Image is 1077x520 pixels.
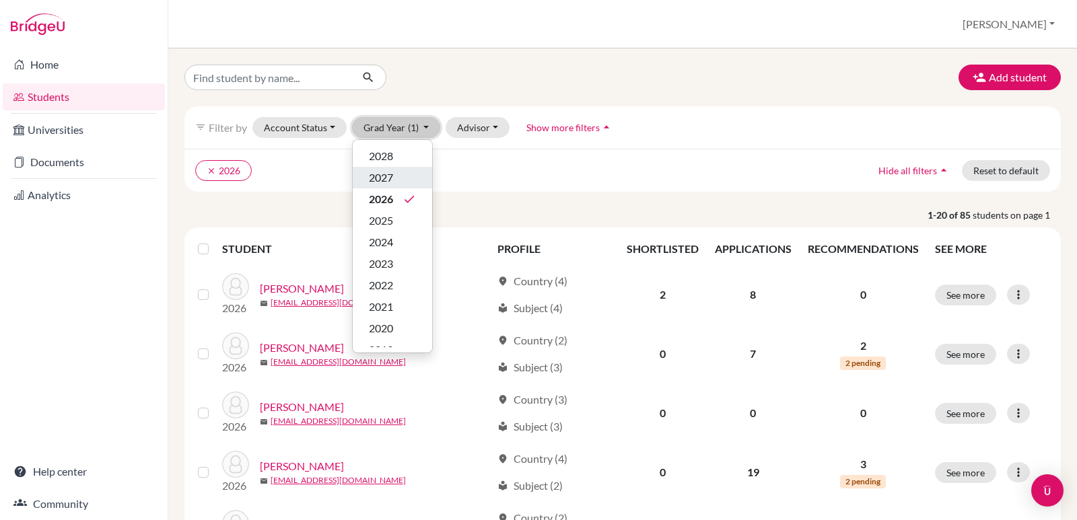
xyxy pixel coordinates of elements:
img: Bridge-U [11,13,65,35]
a: Documents [3,149,165,176]
a: [EMAIL_ADDRESS][DOMAIN_NAME] [271,415,406,427]
span: 2028 [369,148,393,164]
button: See more [935,344,996,365]
span: local_library [497,303,508,313]
div: Country (4) [497,451,567,467]
div: Subject (3) [497,418,563,435]
i: clear [207,166,216,176]
span: 2023 [369,256,393,272]
span: 2019 [369,342,393,358]
button: 2026done [353,188,432,210]
span: 2024 [369,234,393,250]
td: 0 [619,443,707,502]
a: Students [3,83,165,110]
span: local_library [497,421,508,432]
div: Subject (3) [497,359,563,375]
span: mail [260,359,268,367]
i: arrow_drop_up [937,163,950,177]
span: (1) [408,122,419,133]
span: location_on [497,335,508,346]
p: 2026 [222,300,249,316]
th: SHORTLISTED [619,233,707,265]
button: 2028 [353,145,432,167]
button: Show more filtersarrow_drop_up [515,117,625,138]
div: Country (2) [497,332,567,348]
span: Hide all filters [878,165,937,176]
span: location_on [497,453,508,464]
span: local_library [497,362,508,373]
span: 2 pending [840,475,886,488]
span: location_on [497,394,508,405]
span: 2026 [369,191,393,207]
span: 2022 [369,277,393,293]
img: Bandes, Felipe [222,392,249,418]
a: [PERSON_NAME] [260,399,344,415]
button: Add student [959,65,1061,90]
span: 2025 [369,213,393,229]
th: SEE MORE [927,233,1056,265]
a: [EMAIL_ADDRESS][DOMAIN_NAME] [271,474,406,486]
td: 0 [619,324,707,383]
button: clear2026 [195,160,252,181]
div: Country (3) [497,392,567,408]
span: Show more filters [526,122,600,133]
p: 3 [808,456,919,472]
button: See more [935,403,996,424]
button: 2023 [353,253,432,274]
a: Universities [3,116,165,143]
th: APPLICATIONS [707,233,800,265]
p: 2026 [222,418,249,435]
button: Hide all filtersarrow_drop_up [867,160,962,181]
div: Open Intercom Messenger [1031,474,1064,507]
i: arrow_drop_up [600,120,613,134]
span: 2027 [369,170,393,186]
a: [PERSON_NAME] [260,458,344,474]
div: Subject (2) [497,478,563,494]
span: location_on [497,276,508,287]
p: 2 [808,338,919,354]
p: 0 [808,287,919,303]
td: 7 [707,324,800,383]
input: Find student by name... [184,65,351,90]
span: mail [260,477,268,485]
p: 0 [808,405,919,421]
span: local_library [497,480,508,491]
td: 0 [619,383,707,443]
button: [PERSON_NAME] [957,11,1061,37]
th: RECOMMENDATIONS [800,233,927,265]
button: 2025 [353,210,432,231]
a: Home [3,51,165,78]
i: filter_list [195,122,206,133]
button: Grad Year(1) [352,117,441,138]
p: 2026 [222,359,249,375]
button: 2020 [353,318,432,339]
span: mail [260,299,268,307]
button: Advisor [446,117,510,138]
td: 8 [707,265,800,324]
a: Help center [3,458,165,485]
button: See more [935,462,996,483]
button: Reset to default [962,160,1050,181]
span: mail [260,418,268,426]
td: 0 [707,383,800,443]
div: Country (4) [497,273,567,289]
a: [PERSON_NAME] [260,340,344,356]
button: 2022 [353,274,432,296]
th: STUDENT [222,233,490,265]
a: Analytics [3,182,165,209]
span: 2 pending [840,357,886,370]
button: See more [935,285,996,305]
span: students on page 1 [973,208,1061,222]
img: Atala, Alessandra [222,332,249,359]
td: 19 [707,443,800,502]
span: 2020 [369,320,393,336]
a: [EMAIL_ADDRESS][DOMAIN_NAME] [271,356,406,368]
span: Filter by [209,121,247,134]
p: 2026 [222,478,249,494]
a: [EMAIL_ADDRESS][DOMAIN_NAME] [271,297,406,309]
button: Account Status [252,117,347,138]
button: 2027 [353,167,432,188]
i: done [403,192,416,206]
strong: 1-20 of 85 [928,208,973,222]
td: 2 [619,265,707,324]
